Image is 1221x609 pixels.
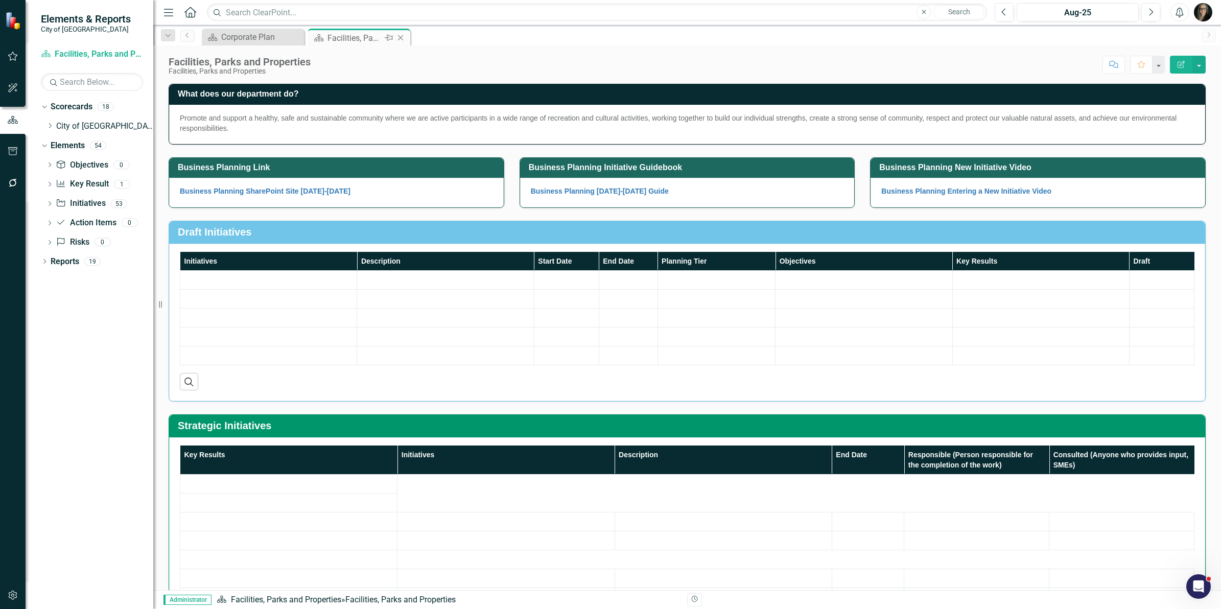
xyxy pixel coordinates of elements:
[5,11,23,29] img: ClearPoint Strategy
[180,187,350,195] a: Business Planning SharePoint Site [DATE]-[DATE]
[221,31,301,43] div: Corporate Plan
[56,178,108,190] a: Key Result
[56,159,108,171] a: Objectives
[114,180,130,189] div: 1
[41,13,131,25] span: Elements & Reports
[178,89,1200,99] h3: What does our department do?
[56,217,116,229] a: Action Items
[113,160,130,169] div: 0
[95,238,111,247] div: 0
[531,187,669,195] a: Business Planning [DATE]-[DATE] Guide
[56,237,89,248] a: Risks
[204,31,301,43] a: Corporate Plan
[178,420,1200,431] h3: Strategic Initiatives
[90,141,106,150] div: 54
[881,187,1051,195] a: Business Planning Entering a New Initiative Video
[948,8,970,16] span: Search
[41,49,143,60] a: Facilities, Parks and Properties
[879,163,1200,172] h3: Business Planning New Initiative Video
[345,595,456,604] div: Facilities, Parks and Properties
[163,595,212,605] span: Administrator
[122,219,138,227] div: 0
[178,163,499,172] h3: Business Planning Link
[180,113,1194,133] p: Promote and support a healthy, safe and sustainable community where we are active participants in...
[217,594,679,606] div: »
[56,121,153,132] a: City of [GEOGRAPHIC_DATA] Corporate Plan
[933,5,984,19] button: Search
[51,256,79,268] a: Reports
[178,226,1200,238] h3: Draft Initiatives
[56,198,105,209] a: Initiatives
[231,595,341,604] a: Facilities, Parks and Properties
[98,103,114,111] div: 18
[84,257,101,266] div: 19
[1020,7,1135,19] div: Aug-25
[41,73,143,91] input: Search Below...
[51,140,85,152] a: Elements
[1194,3,1212,21] img: Natalie Kovach
[529,163,850,172] h3: Business Planning Initiative Guidebook
[169,67,311,75] div: Facilities, Parks and Properties
[207,4,987,21] input: Search ClearPoint...
[41,25,131,33] small: City of [GEOGRAPHIC_DATA]
[169,56,311,67] div: Facilities, Parks and Properties
[51,101,92,113] a: Scorecards
[1186,574,1211,599] iframe: Intercom live chat
[327,32,382,44] div: Facilities, Parks and Properties
[111,199,127,208] div: 53
[1017,3,1139,21] button: Aug-25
